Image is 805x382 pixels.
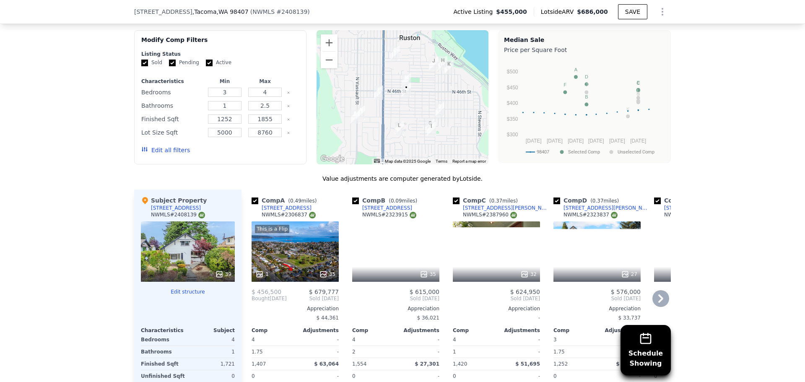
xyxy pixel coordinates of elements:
[504,44,665,56] div: Price per Square Foot
[463,211,517,218] div: NWMLS # 2387960
[276,8,307,15] span: # 2408139
[588,138,604,144] text: [DATE]
[297,346,339,358] div: -
[453,295,540,302] span: Sold [DATE]
[374,86,383,100] div: 5914 N 45th St
[507,85,518,91] text: $450
[453,8,496,16] span: Active Listing
[252,295,287,302] div: [DATE]
[452,159,486,164] a: Report a map error
[453,305,540,312] div: Appreciation
[252,196,320,205] div: Comp A
[352,295,439,302] span: Sold [DATE]
[410,212,416,218] img: NWMLS Logo
[169,59,199,66] label: Pending
[547,138,563,144] text: [DATE]
[491,198,502,204] span: 0.37
[319,153,346,164] img: Google
[396,327,439,334] div: Adjustments
[626,107,630,112] text: K
[585,82,588,87] text: J
[553,346,595,358] div: 1.75
[616,361,641,367] span: $ 89,132
[553,295,641,302] span: Sold [DATE]
[654,312,741,324] div: -
[217,8,249,15] span: , WA 98407
[134,174,671,183] div: Value adjustments are computer generated by Lotside .
[198,212,205,218] img: NWMLS Logo
[664,205,714,211] div: [STREET_ADDRESS]
[352,373,356,379] span: 0
[352,346,394,358] div: 2
[317,315,339,321] span: $ 44,361
[463,205,550,211] div: [STREET_ADDRESS][PERSON_NAME]
[453,196,521,205] div: Comp C
[397,346,439,358] div: -
[252,373,255,379] span: 0
[352,305,439,312] div: Appreciation
[611,212,618,218] img: NWMLS Logo
[252,305,339,312] div: Appreciation
[553,205,651,211] a: [STREET_ADDRESS][PERSON_NAME]
[352,337,356,343] span: 4
[609,138,625,144] text: [DATE]
[453,205,550,211] a: [STREET_ADDRESS][PERSON_NAME]
[585,94,588,99] text: B
[415,361,439,367] span: $ 27,301
[507,132,518,138] text: $300
[285,198,320,204] span: ( miles)
[352,196,421,205] div: Comp B
[498,334,540,346] div: -
[169,60,176,66] input: Pending
[141,78,203,85] div: Characteristics
[453,373,456,379] span: 0
[141,288,235,295] button: Edit structure
[498,346,540,358] div: -
[262,211,316,218] div: NWMLS # 2306837
[252,337,255,343] span: 4
[410,288,439,295] span: $ 615,000
[553,361,568,367] span: 1,252
[319,270,335,278] div: 35
[287,131,290,135] button: Clear
[262,205,312,211] div: [STREET_ADDRESS]
[553,196,622,205] div: Comp D
[510,288,540,295] span: $ 624,950
[141,146,190,154] button: Edit all filters
[436,159,447,164] a: Terms (opens in new tab)
[654,3,671,20] button: Show Options
[141,36,299,51] div: Modify Comp Filters
[585,74,588,79] text: D
[592,198,604,204] span: 0.37
[290,198,301,204] span: 0.49
[417,315,439,321] span: $ 36,021
[255,225,289,233] div: This is a Flip
[444,60,454,74] div: 4801 N Ferdinand St
[636,81,640,86] text: C
[319,153,346,164] a: Open this area in Google Maps (opens a new window)
[597,327,641,334] div: Adjustments
[252,361,266,367] span: 1,407
[654,305,741,312] div: Appreciation
[553,327,597,334] div: Comp
[427,122,436,136] div: 5111 N 39th St
[654,373,657,379] span: 0
[618,4,647,19] button: SAVE
[397,370,439,382] div: -
[453,327,496,334] div: Comp
[352,361,366,367] span: 1,554
[599,370,641,382] div: -
[636,91,640,96] text: H
[429,57,438,71] div: 4820 N Orchard St
[206,78,243,85] div: Min
[141,370,186,382] div: Unfinished Sqft
[141,346,186,358] div: Bathrooms
[498,370,540,382] div: -
[630,138,646,144] text: [DATE]
[141,51,299,57] div: Listing Status
[574,67,578,72] text: A
[206,59,231,66] label: Active
[141,86,203,98] div: Bedrooms
[664,211,718,218] div: NWMLS # 2376779
[141,60,148,66] input: Sold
